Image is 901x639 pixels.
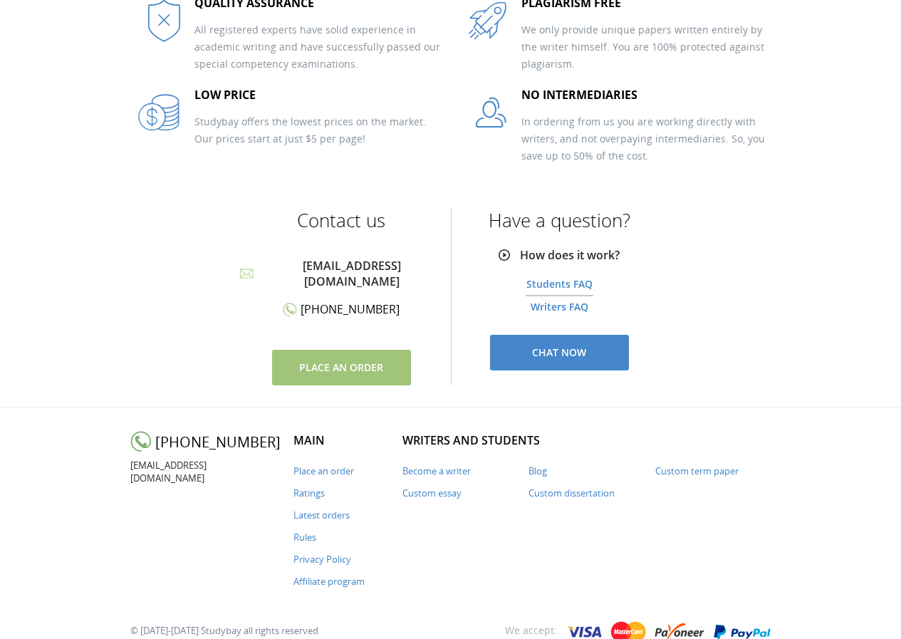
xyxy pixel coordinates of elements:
div: We only provide unique papers written entirely by the writer himself. You are 100% protected agai... [457,21,771,73]
div: Low Price [130,87,444,103]
div: All registered experts have solid experience in academic writing and have successfully passed our... [130,21,444,73]
a: Latest orders [293,499,425,521]
div: Have a question? [457,207,662,233]
div: Writers and students [402,432,753,448]
a: Rules [293,521,425,544]
a: How does it work? [499,247,620,263]
a: Privacy Policy [293,544,425,566]
a: Blog [528,455,626,477]
div: [PHONE_NUMBER] [239,303,444,318]
a: Custom dissertation [528,477,626,499]
a: Place an order [293,455,425,477]
div: Main [293,432,426,448]
a: Custom term paper [655,455,753,477]
a: Chat now [490,335,629,370]
div: No Intermediaries [457,87,771,103]
a: Become a writer [402,455,500,477]
a: Students FAQ [526,277,593,291]
a: Custom essay [402,477,500,499]
a: Writers FAQ [531,300,588,313]
div: Contact us [239,207,444,233]
a: Affiliate program [293,566,425,588]
a: [EMAIL_ADDRESS][DOMAIN_NAME] [130,459,281,484]
div: Studybay offers the lowest prices on the market. Our prices start at just $5 per page! [130,113,444,147]
a: Place an order [272,350,411,385]
span: [PHONE_NUMBER] [155,432,281,452]
a: [EMAIL_ADDRESS][DOMAIN_NAME] [239,258,444,289]
a: Ratings [293,477,425,499]
div: In ordering from us you are working directly with writers, and not overpaying intermediaries. So,... [457,113,771,165]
